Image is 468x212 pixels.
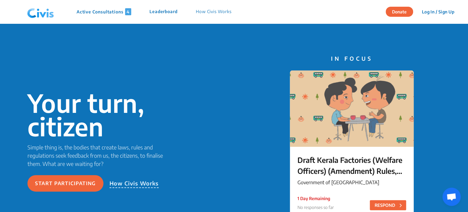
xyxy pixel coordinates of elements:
[370,200,406,210] button: RESPOND
[125,8,131,15] span: 4
[297,154,406,176] p: Draft Kerala Factories (Welfare Officers) (Amendment) Rules, 2025
[27,175,103,192] button: Start participating
[27,143,172,168] p: Simple thing is, the bodies that create laws, rules and regulations seek feedback from us, the ci...
[27,91,172,138] p: Your turn, citizen
[386,7,413,17] button: Donate
[196,8,232,15] p: How Civis Works
[297,179,406,186] p: Government of [GEOGRAPHIC_DATA]
[25,3,56,21] img: navlogo.png
[418,7,458,16] button: Log In / Sign Up
[297,205,334,210] span: No responses so far
[386,8,418,14] a: Donate
[149,8,178,15] p: Leaderboard
[110,179,159,188] p: How Civis Works
[442,188,461,206] a: Open chat
[290,54,414,63] p: IN FOCUS
[77,8,131,15] p: Active Consultations
[297,195,334,202] p: 1 Day Remaining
